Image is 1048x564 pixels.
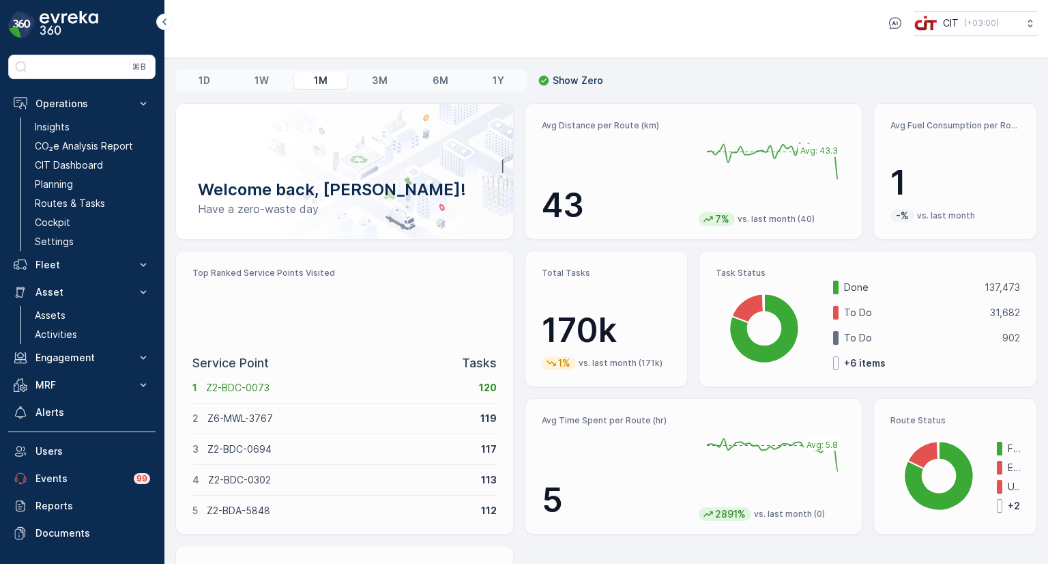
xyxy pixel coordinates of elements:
[35,197,105,210] p: Routes & Tasks
[844,331,993,345] p: To Do
[192,504,198,518] p: 5
[29,137,156,156] a: CO₂e Analysis Report
[480,412,497,425] p: 119
[192,268,497,279] p: Top Ranked Service Points Visited
[914,11,1037,36] button: CIT(+03:00)
[557,356,572,370] p: 1%
[985,281,1020,294] p: 137,473
[254,74,269,87] p: 1W
[579,358,663,369] p: vs. last month (171k)
[890,163,1020,203] p: 1
[890,415,1020,426] p: Route Status
[29,306,156,325] a: Assets
[542,185,688,226] p: 43
[943,16,959,30] p: CIT
[35,139,133,153] p: CO₂e Analysis Report
[1008,499,1020,513] p: + 2
[35,472,126,485] p: Events
[8,279,156,306] button: Asset
[1008,461,1020,475] p: Expired
[192,381,197,395] p: 1
[198,201,491,217] p: Have a zero-waste day
[29,175,156,194] a: Planning
[35,158,103,172] p: CIT Dashboard
[35,526,150,540] p: Documents
[35,235,74,249] p: Settings
[35,309,65,322] p: Assets
[35,445,150,458] p: Users
[29,213,156,232] a: Cockpit
[35,258,128,272] p: Fleet
[192,442,199,456] p: 3
[136,473,147,484] p: 99
[553,74,603,87] p: Show Zero
[199,74,210,87] p: 1D
[207,504,472,518] p: Z2-BDA-5848
[542,120,688,131] p: Avg Distance per Route (km)
[8,399,156,426] a: Alerts
[192,412,199,425] p: 2
[372,74,388,87] p: 3M
[917,210,975,221] p: vs. last month
[192,354,269,373] p: Service Point
[314,74,327,87] p: 1M
[433,74,448,87] p: 6M
[1008,442,1020,455] p: Finished
[1008,480,1020,494] p: Undispatched
[481,442,497,456] p: 117
[844,356,886,370] p: + 6 items
[35,97,128,111] p: Operations
[132,61,146,72] p: ⌘B
[462,354,497,373] p: Tasks
[192,473,199,487] p: 4
[716,268,1020,279] p: Task Status
[542,415,688,426] p: Avg Time Spent per Route (hr)
[35,216,70,229] p: Cockpit
[8,11,35,38] img: logo
[29,156,156,175] a: CIT Dashboard
[35,406,150,419] p: Alerts
[35,120,70,134] p: Insights
[35,351,128,365] p: Engagement
[8,344,156,371] button: Engagement
[542,310,671,351] p: 170k
[479,381,497,395] p: 120
[8,520,156,547] a: Documents
[754,509,825,520] p: vs. last month (0)
[35,328,77,341] p: Activities
[207,412,471,425] p: Z6-MWL-3767
[714,507,747,521] p: 2891%
[714,212,731,226] p: 7%
[493,74,504,87] p: 1Y
[914,16,937,31] img: cit-logo_pOk6rL0.png
[35,178,73,191] p: Planning
[844,306,981,320] p: To Do
[198,179,491,201] p: Welcome back, [PERSON_NAME]!
[208,473,472,487] p: Z2-BDC-0302
[890,120,1020,131] p: Avg Fuel Consumption per Route (lt)
[8,465,156,492] a: Events99
[35,378,128,392] p: MRF
[542,480,688,521] p: 5
[29,117,156,137] a: Insights
[207,442,472,456] p: Z2-BDC-0694
[738,214,815,225] p: vs. last month (40)
[40,11,98,38] img: logo_dark-DEwI_e13.png
[29,194,156,213] a: Routes & Tasks
[35,285,128,299] p: Asset
[35,499,150,513] p: Reports
[29,232,156,251] a: Settings
[206,381,470,395] p: Z2-BDC-0073
[8,251,156,279] button: Fleet
[481,504,497,518] p: 112
[990,306,1020,320] p: 31,682
[1002,331,1020,345] p: 902
[8,492,156,520] a: Reports
[8,90,156,117] button: Operations
[844,281,976,294] p: Done
[964,18,999,29] p: ( +03:00 )
[29,325,156,344] a: Activities
[8,438,156,465] a: Users
[542,268,671,279] p: Total Tasks
[481,473,497,487] p: 113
